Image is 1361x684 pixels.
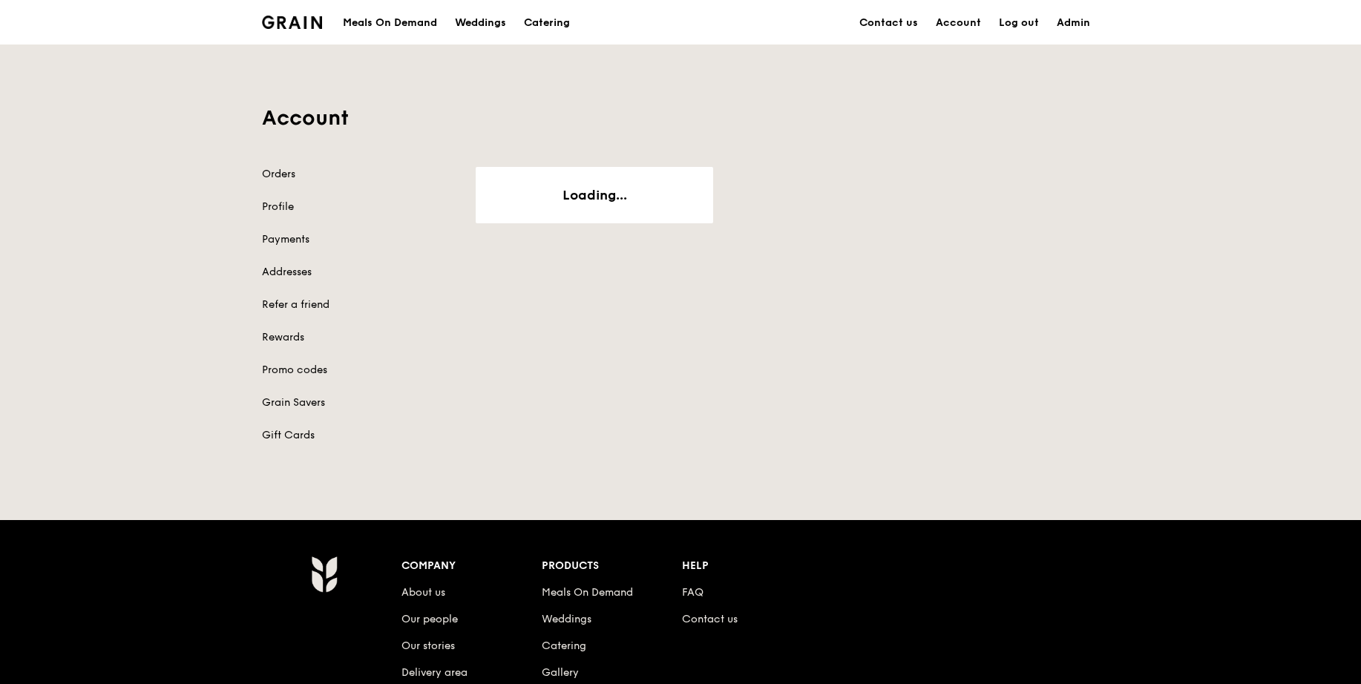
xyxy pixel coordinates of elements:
[262,16,322,29] img: Grain
[682,613,738,625] a: Contact us
[262,200,458,214] a: Profile
[446,1,515,45] a: Weddings
[990,1,1048,45] a: Log out
[262,395,458,410] a: Grain Savers
[401,666,468,679] a: Delivery area
[343,1,437,45] div: Meals On Demand
[455,1,506,45] div: Weddings
[1048,1,1099,45] a: Admin
[262,428,458,443] a: Gift Cards
[401,586,445,599] a: About us
[542,556,682,576] div: Products
[927,1,990,45] a: Account
[401,556,542,576] div: Company
[542,613,591,625] a: Weddings
[262,297,458,312] a: Refer a friend
[682,556,822,576] div: Help
[262,105,1099,131] h1: Account
[311,556,337,593] img: Grain
[262,363,458,378] a: Promo codes
[542,666,579,679] a: Gallery
[542,586,633,599] a: Meals On Demand
[262,330,458,345] a: Rewards
[524,1,570,45] div: Catering
[262,265,458,280] a: Addresses
[542,639,586,652] a: Catering
[401,613,458,625] a: Our people
[262,167,458,182] a: Orders
[262,232,458,247] a: Payments
[482,185,707,205] div: Loading...
[401,639,455,652] a: Our stories
[850,1,927,45] a: Contact us
[682,586,704,599] a: FAQ
[515,1,579,45] a: Catering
